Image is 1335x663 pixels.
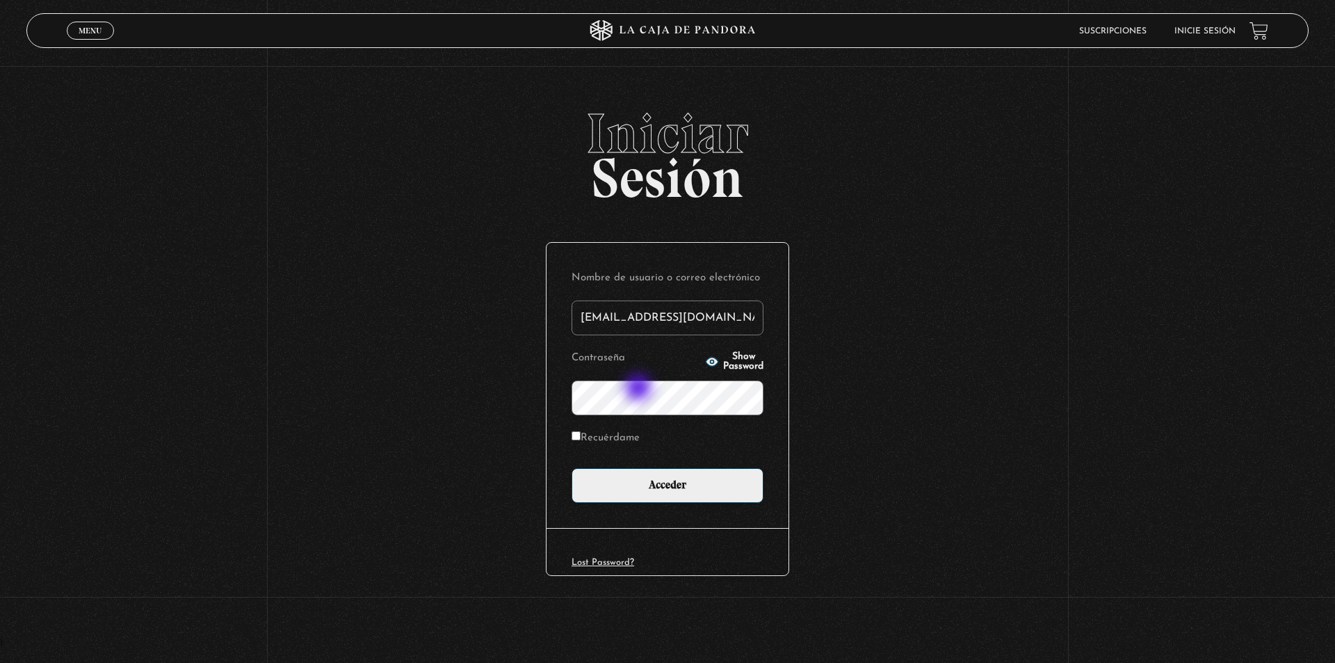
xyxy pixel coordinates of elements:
span: Cerrar [74,38,107,48]
a: Inicie sesión [1174,27,1236,35]
a: Lost Password? [572,558,634,567]
input: Acceder [572,468,763,503]
input: Recuérdame [572,431,581,440]
a: Suscripciones [1079,27,1147,35]
span: Iniciar [26,106,1308,161]
h2: Sesión [26,106,1308,195]
label: Contraseña [572,348,701,369]
a: View your shopping cart [1249,22,1268,40]
button: Show Password [705,352,763,372]
label: Recuérdame [572,428,640,449]
label: Nombre de usuario o correo electrónico [572,268,763,289]
span: Show Password [723,352,763,372]
span: Menu [79,26,102,35]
